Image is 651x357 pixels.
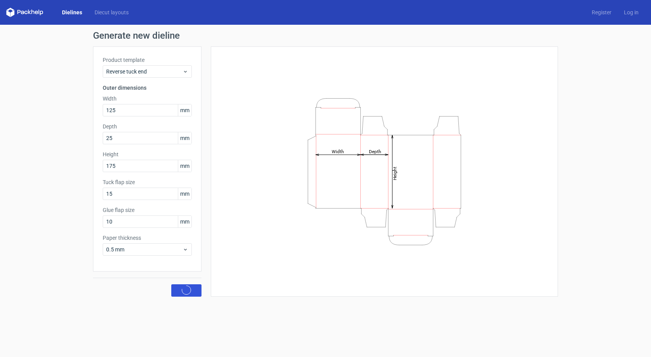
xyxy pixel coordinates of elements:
a: Register [586,9,618,16]
a: Dielines [56,9,88,16]
label: Glue flap size [103,206,192,214]
a: Diecut layouts [88,9,135,16]
span: mm [178,104,191,116]
span: mm [178,132,191,144]
label: Height [103,150,192,158]
tspan: Height [392,166,398,180]
h1: Generate new dieline [93,31,558,40]
label: Tuck flap size [103,178,192,186]
label: Width [103,95,192,102]
label: Paper thickness [103,234,192,242]
label: Product template [103,56,192,64]
span: mm [178,188,191,200]
a: Log in [618,9,645,16]
span: mm [178,160,191,172]
tspan: Width [332,149,344,154]
span: 0.5 mm [106,246,183,253]
span: Reverse tuck end [106,68,183,75]
h3: Outer dimensions [103,84,192,92]
tspan: Depth [369,149,381,154]
span: mm [178,216,191,227]
label: Depth [103,123,192,130]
